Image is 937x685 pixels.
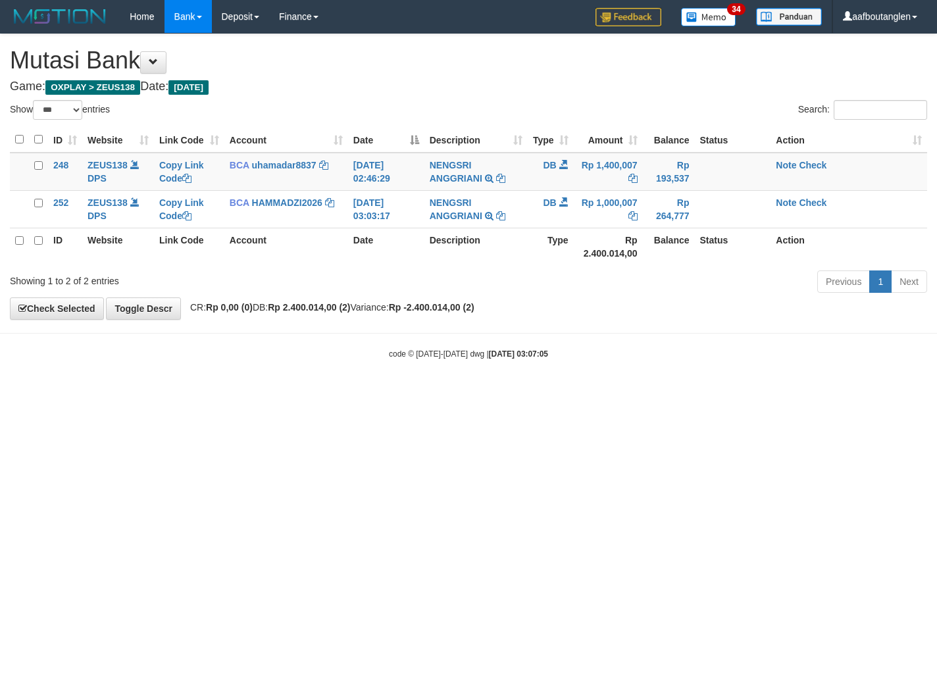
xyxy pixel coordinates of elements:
[206,302,253,313] strong: Rp 0,00 (0)
[10,80,927,93] h4: Game: Date:
[430,197,482,221] a: NENGSRI ANGGRIANI
[817,270,870,293] a: Previous
[154,127,224,153] th: Link Code: activate to sort column ascending
[82,153,154,191] td: DPS
[10,47,927,74] h1: Mutasi Bank
[230,197,249,208] span: BCA
[756,8,822,26] img: panduan.png
[10,269,380,288] div: Showing 1 to 2 of 2 entries
[53,197,68,208] span: 252
[106,297,181,320] a: Toggle Descr
[430,160,482,184] a: NENGSRI ANGGRIANI
[348,228,424,265] th: Date
[230,160,249,170] span: BCA
[159,197,204,221] a: Copy Link Code
[574,228,643,265] th: Rp 2.400.014,00
[798,100,927,120] label: Search:
[628,211,638,221] a: Copy Rp 1,000,007 to clipboard
[319,160,328,170] a: Copy uhamadar8837 to clipboard
[891,270,927,293] a: Next
[224,127,348,153] th: Account: activate to sort column ascending
[10,7,110,26] img: MOTION_logo.png
[348,153,424,191] td: [DATE] 02:46:29
[869,270,892,293] a: 1
[628,173,638,184] a: Copy Rp 1,400,007 to clipboard
[528,228,574,265] th: Type
[695,228,771,265] th: Status
[799,197,826,208] a: Check
[82,190,154,228] td: DPS
[168,80,209,95] span: [DATE]
[10,297,104,320] a: Check Selected
[643,190,695,228] td: Rp 264,777
[496,211,505,221] a: Copy NENGSRI ANGGRIANI to clipboard
[268,302,350,313] strong: Rp 2.400.014,00 (2)
[528,127,574,153] th: Type: activate to sort column ascending
[643,127,695,153] th: Balance
[681,8,736,26] img: Button%20Memo.svg
[776,197,796,208] a: Note
[159,160,204,184] a: Copy Link Code
[595,8,661,26] img: Feedback.jpg
[389,302,474,313] strong: Rp -2.400.014,00 (2)
[695,127,771,153] th: Status
[543,160,556,170] span: DB
[184,302,474,313] span: CR: DB: Variance:
[48,228,82,265] th: ID
[33,100,82,120] select: Showentries
[82,228,154,265] th: Website
[543,197,556,208] span: DB
[389,349,548,359] small: code © [DATE]-[DATE] dwg |
[496,173,505,184] a: Copy NENGSRI ANGGRIANI to clipboard
[574,153,643,191] td: Rp 1,400,007
[489,349,548,359] strong: [DATE] 03:07:05
[727,3,745,15] span: 34
[53,160,68,170] span: 248
[574,127,643,153] th: Amount: activate to sort column ascending
[154,228,224,265] th: Link Code
[10,100,110,120] label: Show entries
[348,127,424,153] th: Date: activate to sort column descending
[88,197,128,208] a: ZEUS138
[424,127,528,153] th: Description: activate to sort column ascending
[88,160,128,170] a: ZEUS138
[643,228,695,265] th: Balance
[771,228,927,265] th: Action
[252,160,317,170] a: uhamadar8837
[45,80,140,95] span: OXPLAY > ZEUS138
[643,153,695,191] td: Rp 193,537
[771,127,927,153] th: Action: activate to sort column ascending
[834,100,927,120] input: Search:
[424,228,528,265] th: Description
[82,127,154,153] th: Website: activate to sort column ascending
[224,228,348,265] th: Account
[48,127,82,153] th: ID: activate to sort column ascending
[799,160,826,170] a: Check
[776,160,796,170] a: Note
[325,197,334,208] a: Copy HAMMADZI2026 to clipboard
[252,197,322,208] a: HAMMADZI2026
[348,190,424,228] td: [DATE] 03:03:17
[574,190,643,228] td: Rp 1,000,007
